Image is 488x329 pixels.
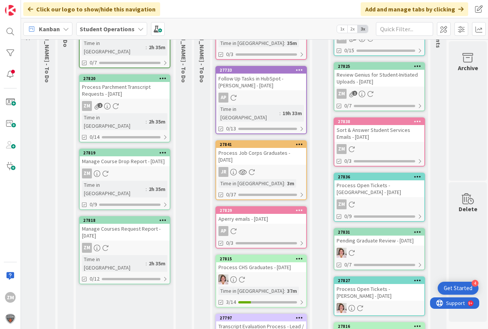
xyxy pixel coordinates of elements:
[338,229,424,235] div: 27831
[334,228,425,270] a: 27831Pending Graduate Review - [DATE]EW0/7
[279,109,281,117] span: :
[218,105,279,122] div: Time in [GEOGRAPHIC_DATA]
[80,149,170,156] div: 27819
[220,256,306,262] div: 27815
[226,125,236,133] span: 0/13
[376,22,433,36] input: Quick Filter...
[82,255,146,272] div: Time in [GEOGRAPHIC_DATA]
[16,1,35,10] span: Support
[285,179,296,188] div: 3m
[458,63,478,72] div: Archive
[334,63,424,70] div: 27825
[334,277,424,284] div: 27827
[472,280,478,287] div: 4
[338,64,424,69] div: 27825
[218,274,228,284] img: EW
[220,142,306,147] div: 27841
[347,25,358,33] span: 2x
[334,117,425,167] a: 27838Sort & Answer Student Services Emails - [DATE]ZM0/3
[220,67,306,73] div: 27733
[284,287,285,295] span: :
[352,91,357,96] span: 1
[334,173,425,222] a: 27836Process Open Tickets - [GEOGRAPHIC_DATA] - [DATE]ZM0/9
[216,207,306,224] div: 27829Aperry emails - [DATE]
[337,25,347,33] span: 1x
[334,284,424,301] div: Process Open Tickets - [PERSON_NAME] - [DATE]
[344,47,354,55] span: 0/15
[216,141,306,148] div: 27841
[218,39,284,47] div: Time in [GEOGRAPHIC_DATA]
[337,144,347,154] div: ZM
[216,262,306,272] div: Process CHS Graduates - [DATE]
[334,180,424,197] div: Process Open Tickets - [GEOGRAPHIC_DATA] - [DATE]
[215,206,307,249] a: 27829Aperry emails - [DATE]AP0/3
[80,149,170,166] div: 27819Manage Course Drop Report - [DATE]
[90,275,100,283] span: 0/12
[80,75,170,99] div: 27820Process Parchment Transcript Requests - [DATE]
[23,2,160,16] div: Click our logo to show/hide this navigation
[216,167,306,177] div: JR
[216,274,306,284] div: EW
[226,239,233,247] span: 0/3
[216,67,306,90] div: 27733Follow Up Tasks in HubSpot - [PERSON_NAME] - [DATE]
[79,149,170,210] a: 27819Manage Course Drop Report - [DATE]ZMTime in [GEOGRAPHIC_DATA]:2h 35m0/9
[218,287,284,295] div: Time in [GEOGRAPHIC_DATA]
[218,179,284,188] div: Time in [GEOGRAPHIC_DATA]
[146,43,147,51] span: :
[334,173,424,197] div: 27836Process Open Tickets - [GEOGRAPHIC_DATA] - [DATE]
[337,199,347,209] div: ZM
[218,93,228,103] div: AP
[82,181,146,197] div: Time in [GEOGRAPHIC_DATA]
[216,141,306,165] div: 27841Process Job Corps Graduates - [DATE]
[82,39,146,56] div: Time in [GEOGRAPHIC_DATA]
[334,236,424,246] div: Pending Graduate Review - [DATE]
[82,169,92,178] div: ZM
[216,74,306,90] div: Follow Up Tasks in HubSpot - [PERSON_NAME] - [DATE]
[90,59,97,67] span: 0/7
[216,315,306,321] div: 27797
[5,313,16,324] img: avatar
[226,191,236,199] span: 0/37
[80,243,170,253] div: ZM
[334,229,424,236] div: 27831
[198,16,206,83] span: Amanda - To Do
[337,303,347,313] img: EW
[80,82,170,99] div: Process Parchment Transcript Requests - [DATE]
[358,25,368,33] span: 3x
[83,150,170,156] div: 27819
[82,113,146,130] div: Time in [GEOGRAPHIC_DATA]
[82,101,92,111] div: ZM
[334,70,424,87] div: Review Genius for Student-Initiated Uploads - [DATE]
[98,103,103,108] span: 2
[334,89,424,99] div: ZM
[80,217,170,241] div: 27818Manage Courses Request Report - [DATE]
[80,75,170,82] div: 27820
[334,199,424,209] div: ZM
[218,167,228,177] div: JR
[216,207,306,214] div: 27829
[334,248,424,258] div: EW
[344,212,352,220] span: 0/9
[216,148,306,165] div: Process Job Corps Graduates - [DATE]
[216,214,306,224] div: Aperry emails - [DATE]
[285,39,299,47] div: 35m
[83,76,170,81] div: 27820
[215,66,307,134] a: 27733Follow Up Tasks in HubSpot - [PERSON_NAME] - [DATE]APTime in [GEOGRAPHIC_DATA]:19h 33m0/13
[80,224,170,241] div: Manage Courses Request Report - [DATE]
[337,89,347,99] div: ZM
[334,62,425,111] a: 27825Review Genius for Student-Initiated Uploads - [DATE]ZM0/7
[80,101,170,111] div: ZM
[284,39,285,47] span: :
[281,109,304,117] div: 19h 33m
[334,173,424,180] div: 27836
[344,102,352,110] span: 0/7
[146,185,147,193] span: :
[334,144,424,154] div: ZM
[147,185,167,193] div: 2h 35m
[147,43,167,51] div: 2h 35m
[344,157,352,165] span: 0/3
[180,16,188,83] span: Eric - To Do
[79,74,170,143] a: 27820Process Parchment Transcript Requests - [DATE]ZMTime in [GEOGRAPHIC_DATA]:2h 35m0/14
[226,50,233,58] span: 0/3
[220,208,306,213] div: 27829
